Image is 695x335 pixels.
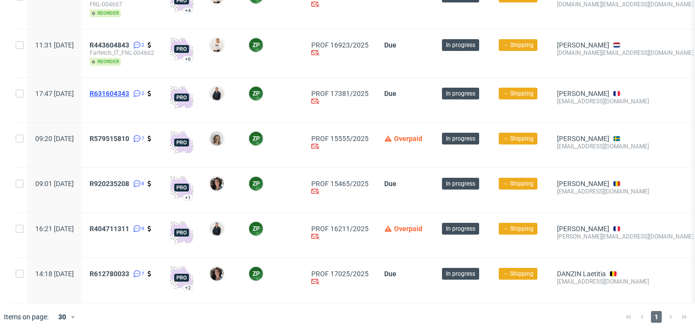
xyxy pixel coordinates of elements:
[557,233,694,240] div: [PERSON_NAME][EMAIL_ADDRESS][DOMAIN_NAME]
[131,90,144,97] a: 2
[384,41,396,49] span: Due
[170,86,193,109] img: pro-icon.017ec5509f39f3e742e3.png
[52,310,70,324] div: 30
[557,143,694,150] div: [EMAIL_ADDRESS][DOMAIN_NAME]
[503,224,533,233] span: → Shipping
[170,131,193,154] img: pro-icon.017ec5509f39f3e742e3.png
[249,267,263,281] figcaption: ZP
[90,41,129,49] span: R443604843
[557,41,609,49] a: [PERSON_NAME]
[185,195,191,200] div: +1
[446,179,475,188] span: In progress
[446,134,475,143] span: In progress
[141,41,144,49] span: 2
[557,278,694,286] div: [EMAIL_ADDRESS][DOMAIN_NAME]
[503,89,533,98] span: → Shipping
[210,267,224,281] img: Moreno Martinez Cristina
[131,135,144,143] a: 7
[249,87,263,100] figcaption: ZP
[90,58,121,66] span: reorder
[210,132,224,145] img: Monika Poźniak
[131,270,144,278] a: 7
[503,134,533,143] span: → Shipping
[311,41,369,49] a: PROF 16923/2025
[35,41,74,49] span: 11:31 [DATE]
[446,269,475,278] span: In progress
[90,225,131,233] a: R404711311
[90,225,129,233] span: R404711311
[384,270,396,278] span: Due
[4,312,48,322] span: Items on page:
[384,180,396,188] span: Due
[503,41,533,49] span: → Shipping
[131,225,144,233] a: 9
[141,180,144,188] span: 8
[131,180,144,188] a: 8
[394,135,422,143] span: Overpaid
[311,135,369,143] a: PROF 15555/2025
[446,224,475,233] span: In progress
[170,221,193,244] img: pro-icon.017ec5509f39f3e742e3.png
[557,90,609,97] a: [PERSON_NAME]
[210,222,224,236] img: Adrian Margula
[35,225,74,233] span: 16:21 [DATE]
[651,311,662,323] span: 1
[35,90,74,97] span: 17:47 [DATE]
[90,49,154,57] span: Farfetch_IT_FNL-004662
[131,41,144,49] a: 2
[503,179,533,188] span: → Shipping
[503,269,533,278] span: → Shipping
[90,41,131,49] a: R443604843
[35,270,74,278] span: 14:18 [DATE]
[311,270,369,278] a: PROF 17025/2025
[557,180,609,188] a: [PERSON_NAME]
[170,266,193,289] img: pro-icon.017ec5509f39f3e742e3.png
[185,56,191,62] div: +6
[210,87,224,100] img: Adrian Margula
[141,225,144,233] span: 9
[141,135,144,143] span: 7
[249,177,263,191] figcaption: ZP
[384,90,396,97] span: Due
[90,180,131,188] a: R920235208
[557,0,694,8] div: [DOMAIN_NAME][EMAIL_ADDRESS][DOMAIN_NAME]
[90,135,129,143] span: R579515810
[557,270,606,278] a: DANZIN Laetitia
[35,180,74,188] span: 09:01 [DATE]
[90,135,131,143] a: R579515810
[210,177,224,191] img: Moreno Martinez Cristina
[170,37,193,61] img: pro-icon.017ec5509f39f3e742e3.png
[557,49,694,57] div: [DOMAIN_NAME][EMAIL_ADDRESS][DOMAIN_NAME]
[394,225,422,233] span: Overpaid
[446,41,475,49] span: In progress
[210,38,224,52] img: Mari Fok
[249,222,263,236] figcaption: ZP
[185,285,191,290] div: +2
[557,188,694,195] div: [EMAIL_ADDRESS][DOMAIN_NAME]
[90,270,129,278] span: R612780033
[141,90,144,97] span: 2
[90,180,129,188] span: R920235208
[446,89,475,98] span: In progress
[90,9,121,17] span: reorder
[90,0,154,8] span: FNL-004667
[90,270,131,278] a: R612780033
[249,38,263,52] figcaption: ZP
[311,90,369,97] a: PROF 17381/2025
[90,90,131,97] a: R631604343
[311,225,369,233] a: PROF 16211/2025
[185,8,191,13] div: +4
[557,135,609,143] a: [PERSON_NAME]
[90,90,129,97] span: R631604343
[557,97,694,105] div: [EMAIL_ADDRESS][DOMAIN_NAME]
[170,176,193,199] img: pro-icon.017ec5509f39f3e742e3.png
[249,132,263,145] figcaption: ZP
[557,225,609,233] a: [PERSON_NAME]
[35,135,74,143] span: 09:20 [DATE]
[311,180,369,188] a: PROF 15465/2025
[141,270,144,278] span: 7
